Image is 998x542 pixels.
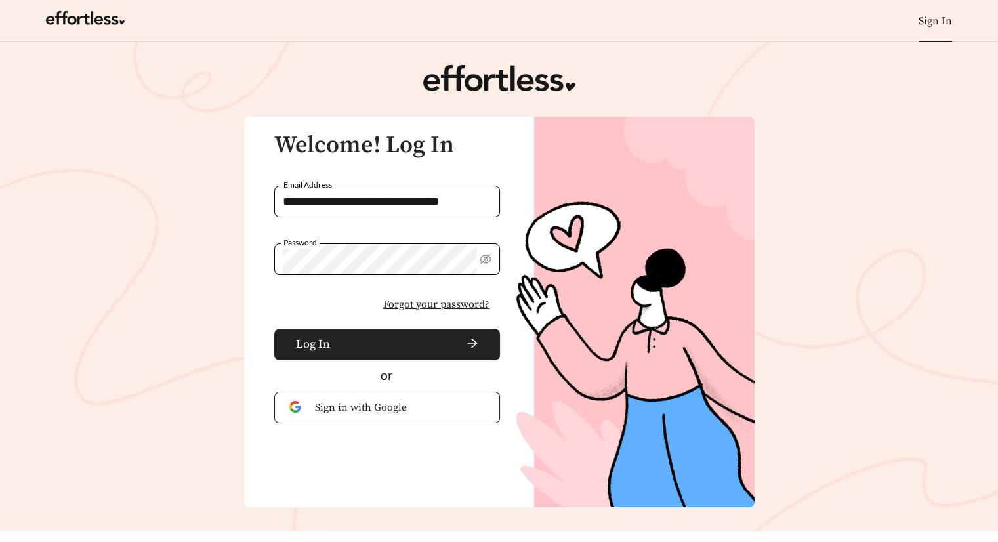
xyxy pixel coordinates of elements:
[289,401,304,413] img: Google Authentication
[315,400,486,415] span: Sign in with Google
[274,366,501,385] div: or
[274,329,501,360] button: Log Inarrow-right
[335,337,479,352] span: arrow-right
[480,253,491,265] span: eye-invisible
[383,297,489,312] span: Forgot your password?
[373,291,500,318] button: Forgot your password?
[296,335,330,353] span: Log In
[274,133,501,159] h3: Welcome! Log In
[274,392,501,423] button: Sign in with Google
[919,14,952,28] a: Sign In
